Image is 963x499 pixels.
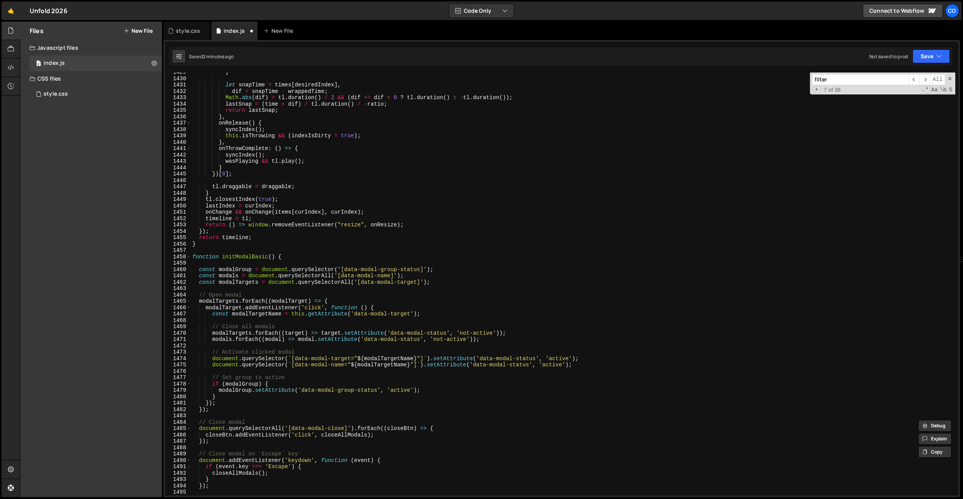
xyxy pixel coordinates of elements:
[30,6,67,15] div: Unfold 2026
[36,61,41,67] span: 0
[812,74,909,85] input: Search for
[165,464,191,470] div: 1491
[124,28,153,34] button: New File
[165,470,191,477] div: 1492
[930,86,938,94] span: CaseSensitive Search
[165,279,191,286] div: 1462
[869,53,908,60] div: Not saved to prod
[165,285,191,292] div: 1463
[165,292,191,298] div: 1464
[165,394,191,400] div: 1480
[165,165,191,171] div: 1444
[909,74,919,85] span: ​
[30,56,162,71] div: 17293/47924.js
[165,234,191,241] div: 1455
[165,260,191,266] div: 1459
[165,126,191,133] div: 1438
[165,317,191,324] div: 1468
[165,152,191,158] div: 1442
[919,74,930,85] span: ​
[165,190,191,197] div: 1448
[165,483,191,489] div: 1494
[918,433,951,445] button: Explain
[165,330,191,337] div: 1470
[165,107,191,114] div: 1435
[165,209,191,216] div: 1451
[44,91,68,98] div: style.css
[165,82,191,88] div: 1431
[30,86,162,102] div: 17293/47925.css
[165,406,191,413] div: 1482
[20,71,162,86] div: CSS files
[165,177,191,184] div: 1446
[165,438,191,445] div: 1487
[165,171,191,177] div: 1445
[813,86,821,93] span: Toggle Replace mode
[165,145,191,152] div: 1441
[165,298,191,305] div: 1465
[165,139,191,146] div: 1440
[165,273,191,279] div: 1461
[189,53,234,60] div: Saved
[165,158,191,165] div: 1443
[165,432,191,438] div: 1486
[44,60,65,67] div: index.js
[203,53,234,60] div: 2 minutes ago
[20,40,162,56] div: Javascript files
[165,381,191,388] div: 1478
[165,254,191,260] div: 1458
[165,362,191,368] div: 1475
[945,4,959,18] a: Co
[165,266,191,273] div: 1460
[165,400,191,406] div: 1481
[918,446,951,458] button: Copy
[948,86,953,94] span: Search In Selection
[165,305,191,311] div: 1466
[165,451,191,457] div: 1489
[912,49,950,63] button: Save
[165,324,191,330] div: 1469
[921,86,929,94] span: RegExp Search
[165,311,191,317] div: 1467
[165,368,191,375] div: 1476
[930,74,945,85] span: Alt-Enter
[165,419,191,426] div: 1484
[165,228,191,235] div: 1454
[939,86,947,94] span: Whole Word Search
[165,184,191,190] div: 1447
[264,27,296,35] div: New File
[165,120,191,126] div: 1437
[165,374,191,381] div: 1477
[165,425,191,432] div: 1485
[863,4,943,18] a: Connect to Webflow
[2,2,20,20] a: 🤙
[165,222,191,228] div: 1453
[165,88,191,95] div: 1432
[165,203,191,209] div: 1450
[165,413,191,419] div: 1483
[30,27,44,35] h2: Files
[918,420,951,432] button: Debug
[165,356,191,362] div: 1474
[165,457,191,464] div: 1490
[165,247,191,254] div: 1457
[165,196,191,203] div: 1449
[821,87,844,93] span: 7 of 36
[165,241,191,248] div: 1456
[165,133,191,139] div: 1439
[165,76,191,82] div: 1430
[165,94,191,101] div: 1433
[224,27,245,35] div: index.js
[176,27,200,35] div: style.css
[165,216,191,222] div: 1452
[165,445,191,451] div: 1488
[165,114,191,120] div: 1436
[165,489,191,496] div: 1495
[165,349,191,356] div: 1473
[449,4,514,18] button: Code Only
[165,387,191,394] div: 1479
[165,101,191,108] div: 1434
[165,343,191,349] div: 1472
[165,476,191,483] div: 1493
